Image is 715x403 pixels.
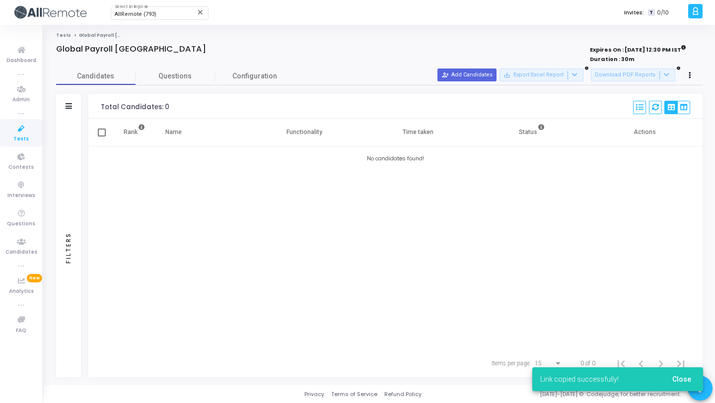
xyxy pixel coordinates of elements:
a: Refund Policy [384,390,422,399]
span: Contests [8,163,34,172]
a: Privacy [304,390,324,399]
th: Actions [589,119,703,146]
span: Dashboard [6,57,36,65]
span: Questions [136,71,215,81]
span: Analytics [9,287,34,296]
span: AllRemote (793) [115,11,156,17]
div: Items per page: [492,359,531,368]
mat-icon: Clear [197,8,205,16]
div: Total Candidates: 0 [101,103,169,111]
button: Close [664,370,699,388]
button: Next page [651,353,671,373]
button: Last page [671,353,691,373]
h4: Global Payroll [GEOGRAPHIC_DATA] [56,44,206,54]
div: View Options [664,101,690,114]
th: Functionality [248,119,361,146]
button: Download PDF Reports [591,68,675,81]
button: Export Excel Report [500,68,583,81]
span: Candidates [56,71,136,81]
div: Name [165,127,182,137]
button: Add Candidates [437,68,497,81]
span: Tests [13,135,29,143]
span: Questions [7,220,35,228]
span: 0/10 [657,8,669,17]
strong: Duration : 30m [590,55,635,63]
span: FAQ [16,327,26,335]
label: Invites: [624,8,644,17]
div: Time taken [403,127,433,137]
mat-icon: save_alt [503,71,510,78]
span: Interviews [7,192,35,200]
span: Close [672,375,691,383]
a: Terms of Service [331,390,377,399]
th: Rank [113,119,155,146]
span: New [27,274,42,282]
mat-icon: person_add_alt [442,71,449,78]
span: T [648,9,654,16]
span: Configuration [232,71,277,81]
a: Tests [56,32,71,38]
nav: breadcrumb [56,32,703,39]
strong: Expires On : [DATE] 12:30 PM IST [590,43,686,54]
div: No candidates found! [88,154,703,163]
span: Link copied successfully! [540,374,619,384]
th: Status [475,119,589,146]
button: Previous page [631,353,651,373]
div: Filters [64,193,73,302]
span: Candidates [5,248,37,257]
span: Admin [12,96,30,104]
img: logo [12,2,87,22]
span: Global Payroll [GEOGRAPHIC_DATA] [79,32,166,38]
button: First page [611,353,631,373]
